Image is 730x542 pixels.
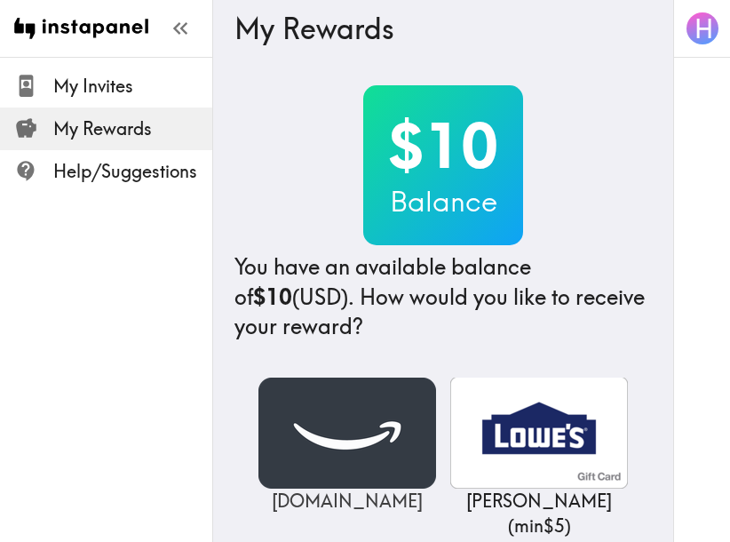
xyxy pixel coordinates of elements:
[53,159,212,184] span: Help/Suggestions
[258,378,436,489] img: Amazon.com
[253,283,292,310] b: $10
[258,489,436,514] p: [DOMAIN_NAME]
[694,13,713,44] span: H
[450,378,628,489] img: Lowe's
[53,116,212,141] span: My Rewards
[234,252,652,342] h4: You have an available balance of (USD) . How would you like to receive your reward?
[234,12,638,45] h3: My Rewards
[363,181,523,221] h3: Balance
[363,109,523,182] h2: $10
[685,11,720,46] button: H
[450,378,628,538] a: Lowe's[PERSON_NAME] (min$5)
[53,74,212,99] span: My Invites
[258,378,436,514] a: Amazon.com[DOMAIN_NAME]
[450,489,628,538] p: [PERSON_NAME] ( min $5 )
